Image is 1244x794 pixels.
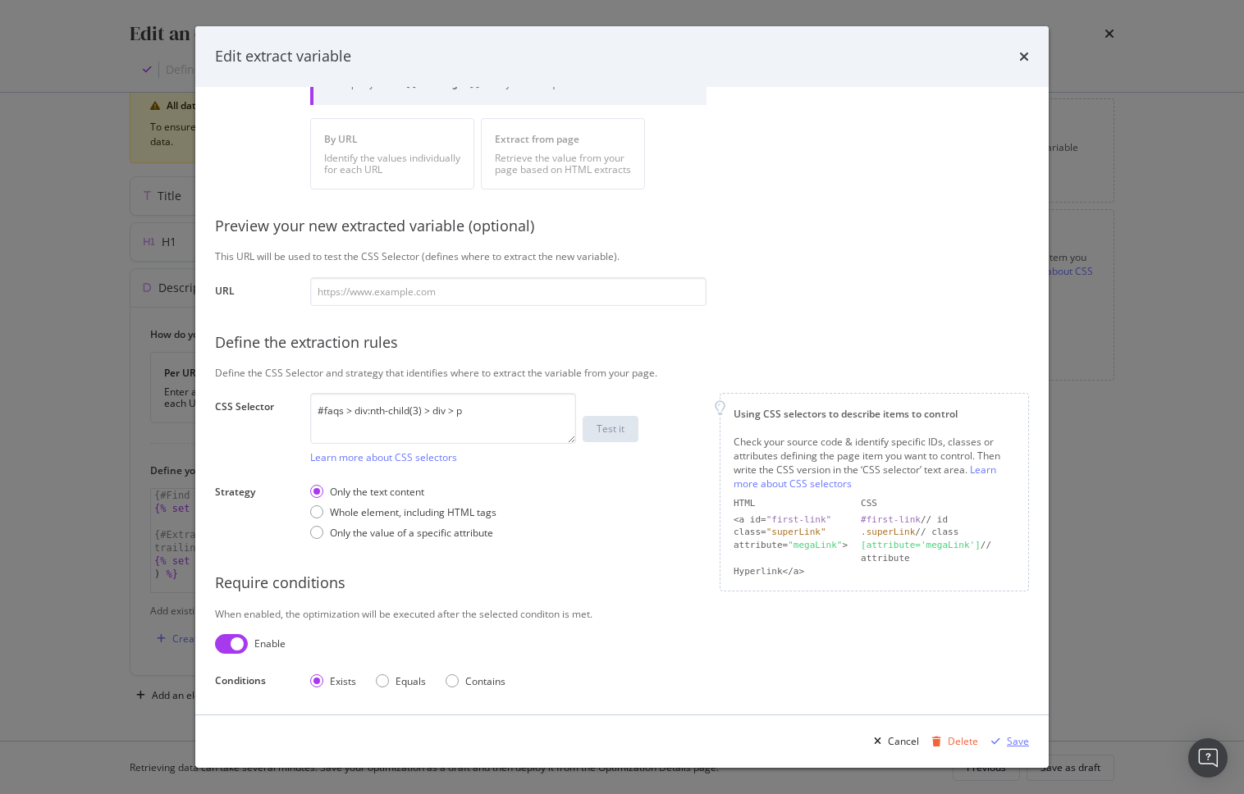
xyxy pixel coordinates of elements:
[734,539,848,564] div: attribute= >
[766,527,826,537] div: "superLink"
[330,674,356,688] div: Exists
[376,674,426,688] div: Equals
[330,485,424,499] div: Only the text content
[926,728,978,755] button: Delete
[215,332,1029,354] div: Define the extraction rules
[215,216,1029,237] div: Preview your new extracted variable (optional)
[215,485,297,542] label: Strategy
[766,514,831,525] div: "first-link"
[867,728,919,755] button: Cancel
[215,249,1029,263] div: This URL will be used to test the CSS Selector (defines where to extract the new variable).
[215,673,297,691] label: Conditions
[396,674,426,688] div: Equals
[734,463,996,491] a: Learn more about CSS selectors
[465,674,505,688] div: Contains
[324,132,460,146] div: By URL
[310,450,457,464] a: Learn more about CSS selectors
[597,422,624,436] div: Test it
[495,153,631,176] div: Retrieve the value from your page based on HTML extracts
[310,485,496,499] div: Only the text content
[861,497,1015,510] div: CSS
[734,407,1015,421] div: Using CSS selectors to describe items to control
[734,497,848,510] div: HTML
[734,565,848,578] div: Hyperlink</a>
[215,573,1029,594] div: Require conditions
[310,526,496,540] div: Only the value of a specific attribute
[254,637,286,650] div: Enable
[310,505,496,519] div: Whole element, including HTML tags
[861,527,915,537] div: .superLink
[215,46,351,67] div: Edit extract variable
[861,526,1015,539] div: // class
[1007,734,1029,748] div: Save
[310,277,707,306] input: https://www.example.com
[1188,738,1228,778] div: Open Intercom Messenger
[734,526,848,539] div: class=
[495,132,631,146] div: Extract from page
[310,393,576,444] textarea: #faqs > div:nth-child(3) > div > p
[215,366,1029,380] div: Define the CSS Selector and strategy that identifies where to extract the variable from your page.
[215,607,1029,621] div: When enabled, the optimization will be executed after the selected conditon is met.
[324,153,460,176] div: Identify the values individually for each URL
[215,399,297,460] label: CSS Selector
[861,539,1015,564] div: // attribute
[330,505,496,519] div: Whole element, including HTML tags
[985,728,1029,755] button: Save
[446,674,505,688] div: Contains
[861,513,1015,527] div: // id
[861,540,981,550] div: [attribute='megaLink']
[734,435,1015,491] div: Check your source code & identify specific IDs, classes or attributes defining the page item you ...
[310,674,356,688] div: Exists
[215,284,297,302] label: URL
[583,416,638,442] button: Test it
[195,26,1049,768] div: modal
[888,734,919,748] div: Cancel
[861,514,921,525] div: #first-link
[788,540,842,550] div: "megaLink"
[734,513,848,527] div: <a id=
[330,526,493,540] div: Only the value of a specific attribute
[1019,46,1029,67] div: times
[948,734,978,748] div: Delete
